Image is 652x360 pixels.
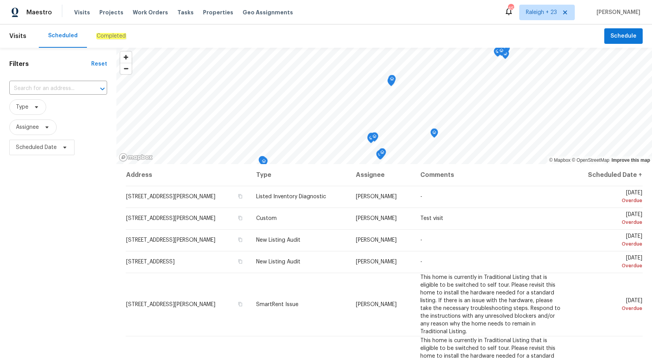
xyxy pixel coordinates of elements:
[237,236,244,243] button: Copy Address
[237,258,244,265] button: Copy Address
[604,28,643,44] button: Schedule
[96,33,126,39] em: Completed
[549,157,570,163] a: Mapbox
[126,164,250,186] th: Address
[99,9,123,16] span: Projects
[420,216,443,221] span: Test visit
[97,83,108,94] button: Open
[498,47,505,59] div: Map marker
[256,194,326,199] span: Listed Inventory Diagnostic
[430,128,438,140] div: Map marker
[356,237,397,243] span: [PERSON_NAME]
[356,194,397,199] span: [PERSON_NAME]
[203,9,233,16] span: Properties
[497,43,505,55] div: Map marker
[610,31,636,41] span: Schedule
[368,133,375,145] div: Map marker
[420,194,422,199] span: -
[575,190,642,204] span: [DATE]
[16,123,39,131] span: Assignee
[26,9,52,16] span: Maestro
[575,240,642,248] div: Overdue
[9,83,85,95] input: Search for an address...
[612,157,650,163] a: Improve this map
[250,164,349,186] th: Type
[126,194,215,199] span: [STREET_ADDRESS][PERSON_NAME]
[256,237,300,243] span: New Listing Audit
[74,9,90,16] span: Visits
[126,259,175,265] span: [STREET_ADDRESS]
[420,237,422,243] span: -
[9,28,26,45] span: Visits
[256,259,300,265] span: New Listing Audit
[133,9,168,16] span: Work Orders
[388,75,396,87] div: Map marker
[116,48,652,164] canvas: Map
[569,164,643,186] th: Scheduled Date ↑
[526,9,557,16] span: Raleigh + 23
[256,216,277,221] span: Custom
[126,216,215,221] span: [STREET_ADDRESS][PERSON_NAME]
[575,234,642,248] span: [DATE]
[177,10,194,15] span: Tasks
[356,302,397,307] span: [PERSON_NAME]
[575,262,642,270] div: Overdue
[575,255,642,270] span: [DATE]
[126,237,215,243] span: [STREET_ADDRESS][PERSON_NAME]
[420,275,560,334] span: This home is currently in Traditional Listing that is eligible to be switched to self tour. Pleas...
[16,144,57,151] span: Scheduled Date
[243,9,293,16] span: Geo Assignments
[237,215,244,222] button: Copy Address
[356,216,397,221] span: [PERSON_NAME]
[371,132,378,144] div: Map marker
[575,218,642,226] div: Overdue
[120,52,132,63] button: Zoom in
[48,32,78,40] div: Scheduled
[258,156,266,168] div: Map marker
[494,47,501,59] div: Map marker
[237,301,244,308] button: Copy Address
[120,63,132,74] button: Zoom out
[575,298,642,312] span: [DATE]
[126,302,215,307] span: [STREET_ADDRESS][PERSON_NAME]
[237,193,244,200] button: Copy Address
[575,212,642,226] span: [DATE]
[91,60,107,68] div: Reset
[575,305,642,312] div: Overdue
[508,5,513,12] div: 457
[387,77,395,89] div: Map marker
[16,103,28,111] span: Type
[9,60,91,68] h1: Filters
[356,259,397,265] span: [PERSON_NAME]
[119,153,153,162] a: Mapbox homepage
[256,302,298,307] span: SmartRent Issue
[260,157,268,169] div: Map marker
[593,9,640,16] span: [PERSON_NAME]
[575,197,642,204] div: Overdue
[376,150,384,162] div: Map marker
[420,259,422,265] span: -
[367,134,375,146] div: Map marker
[572,157,609,163] a: OpenStreetMap
[378,148,386,160] div: Map marker
[414,164,569,186] th: Comments
[350,164,414,186] th: Assignee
